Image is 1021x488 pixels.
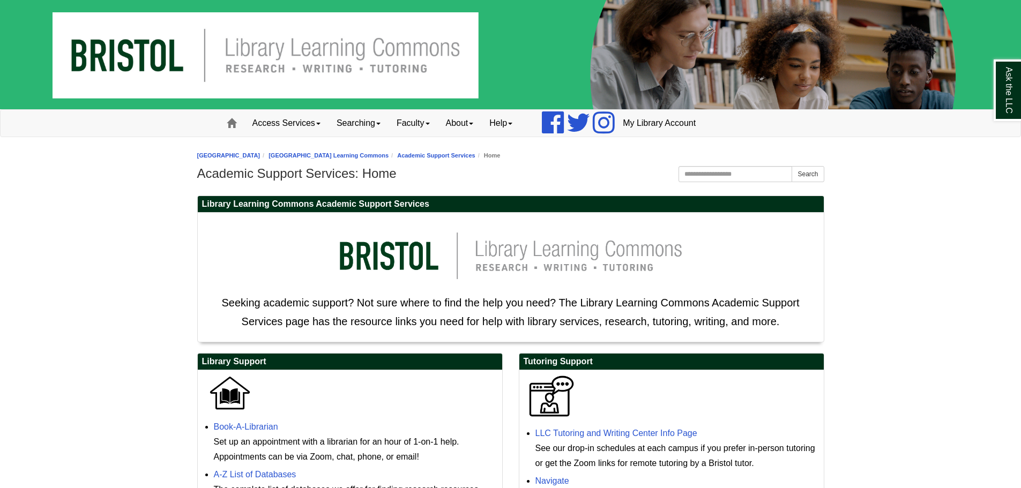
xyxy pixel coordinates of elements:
a: [GEOGRAPHIC_DATA] [197,152,260,159]
a: [GEOGRAPHIC_DATA] Learning Commons [269,152,389,159]
div: See our drop-in schedules at each campus if you prefer in-person tutoring or get the Zoom links f... [535,441,818,471]
h2: Library Learning Commons Academic Support Services [198,196,824,213]
a: Academic Support Services [397,152,475,159]
h1: Academic Support Services: Home [197,166,824,181]
a: Faculty [389,110,438,137]
a: My Library Account [615,110,704,137]
li: Home [475,151,501,161]
img: llc logo [323,218,698,294]
a: Access Services [244,110,329,137]
a: Navigate [535,476,569,485]
button: Search [792,166,824,182]
div: Set up an appointment with a librarian for an hour of 1-on-1 help. Appointments can be via Zoom, ... [214,434,497,464]
a: Help [481,110,520,137]
a: Searching [329,110,389,137]
h2: Tutoring Support [519,354,824,370]
a: About [438,110,482,137]
a: A-Z List of Databases [214,470,296,479]
nav: breadcrumb [197,151,824,161]
a: Book-A-Librarian [214,422,278,431]
h2: Library Support [198,354,502,370]
a: LLC Tutoring and Writing Center Info Page [535,429,697,438]
span: Seeking academic support? Not sure where to find the help you need? The Library Learning Commons ... [221,297,799,327]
